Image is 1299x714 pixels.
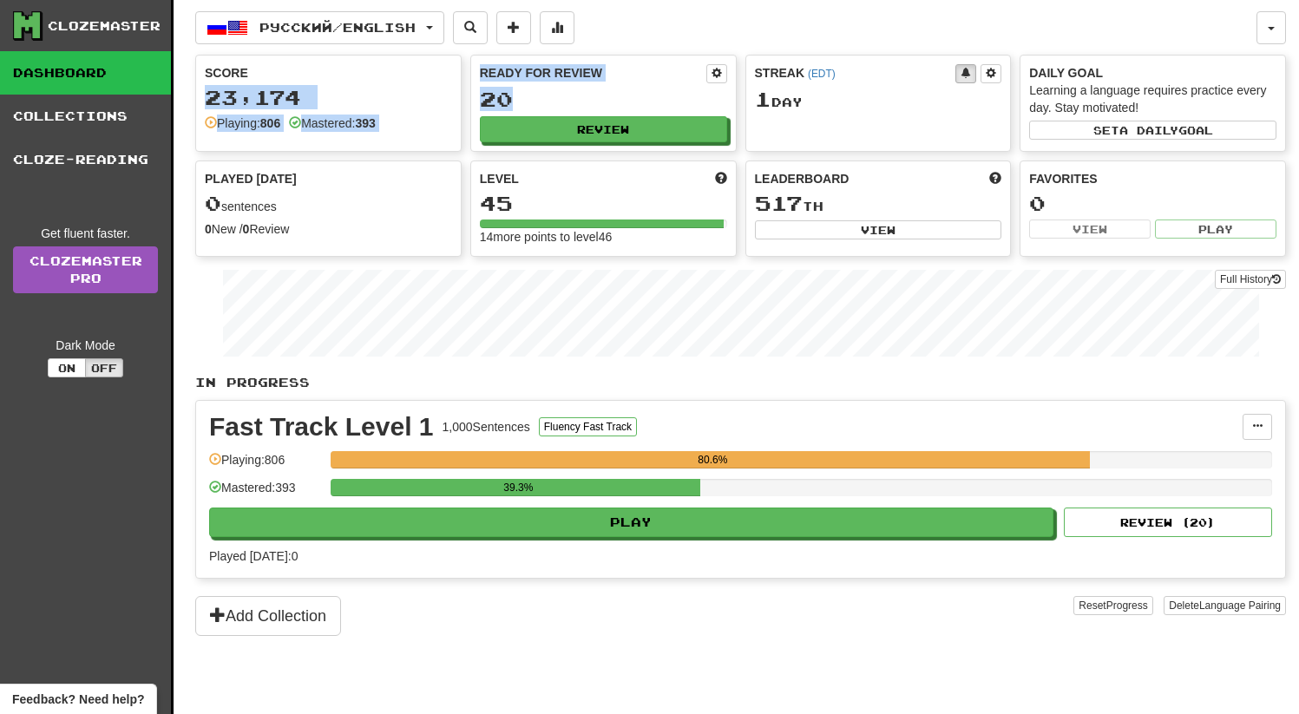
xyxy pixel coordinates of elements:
[195,374,1286,391] p: In Progress
[480,193,727,214] div: 45
[1106,599,1148,612] span: Progress
[496,11,531,44] button: Add sentence to collection
[209,508,1053,537] button: Play
[195,596,341,636] button: Add Collection
[205,191,221,215] span: 0
[755,191,803,215] span: 517
[755,220,1002,239] button: View
[205,222,212,236] strong: 0
[1073,596,1152,615] button: ResetProgress
[13,246,158,293] a: ClozemasterPro
[195,11,444,44] button: Русский/English
[1199,599,1281,612] span: Language Pairing
[289,115,376,132] div: Mastered:
[1029,64,1276,82] div: Daily Goal
[13,337,158,354] div: Dark Mode
[205,87,452,108] div: 23,174
[336,479,700,496] div: 39.3%
[1164,596,1286,615] button: DeleteLanguage Pairing
[1029,193,1276,214] div: 0
[480,64,706,82] div: Ready for Review
[205,115,280,132] div: Playing:
[1029,82,1276,116] div: Learning a language requires practice every day. Stay motivated!
[13,225,158,242] div: Get fluent faster.
[1029,219,1151,239] button: View
[480,116,727,142] button: Review
[259,20,416,35] span: Русский / English
[1215,270,1286,289] button: Full History
[209,549,298,563] span: Played [DATE]: 0
[715,170,727,187] span: Score more points to level up
[480,228,727,246] div: 14 more points to level 46
[540,11,574,44] button: More stats
[443,418,530,436] div: 1,000 Sentences
[205,193,452,215] div: sentences
[209,414,434,440] div: Fast Track Level 1
[1064,508,1272,537] button: Review (20)
[12,691,144,708] span: Open feedback widget
[209,451,322,480] div: Playing: 806
[1029,121,1276,140] button: Seta dailygoal
[755,170,850,187] span: Leaderboard
[243,222,250,236] strong: 0
[260,116,280,130] strong: 806
[755,193,1002,215] div: th
[205,64,452,82] div: Score
[205,170,297,187] span: Played [DATE]
[480,170,519,187] span: Level
[205,220,452,238] div: New / Review
[1155,219,1276,239] button: Play
[539,417,637,436] button: Fluency Fast Track
[755,88,1002,111] div: Day
[209,479,322,508] div: Mastered: 393
[808,68,836,80] a: (EDT)
[48,358,86,377] button: On
[755,87,771,111] span: 1
[355,116,375,130] strong: 393
[48,17,161,35] div: Clozemaster
[336,451,1089,468] div: 80.6%
[1119,124,1178,136] span: a daily
[453,11,488,44] button: Search sentences
[480,88,727,110] div: 20
[85,358,123,377] button: Off
[1029,170,1276,187] div: Favorites
[755,64,956,82] div: Streak
[989,170,1001,187] span: This week in points, UTC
